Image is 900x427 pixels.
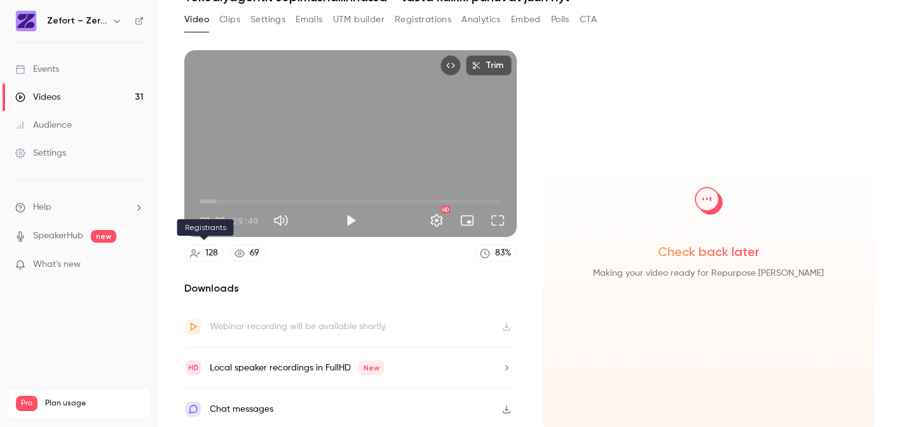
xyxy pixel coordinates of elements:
span: Making your video ready for Repurpose [PERSON_NAME] [593,266,824,281]
div: 83 % [495,247,511,260]
a: SpeakerHub [33,229,83,243]
button: Settings [424,208,449,233]
div: 00:00 [200,214,258,227]
button: Registrations [395,10,451,30]
button: Embed [511,10,541,30]
div: Events [15,63,59,76]
button: Play [338,208,364,233]
button: UTM builder [333,10,385,30]
div: Local speaker recordings in FullHD [210,360,385,376]
button: CTA [580,10,597,30]
a: 69 [229,245,265,262]
span: 00:00 [200,214,225,227]
span: New [358,360,385,376]
button: Full screen [485,208,510,233]
li: help-dropdown-opener [15,201,144,214]
span: / [226,214,231,227]
button: Embed video [440,55,461,76]
button: Analytics [461,10,501,30]
div: Videos [15,91,60,104]
button: Emails [296,10,322,30]
button: Video [184,10,209,30]
button: Mute [268,208,294,233]
div: Webinar recording will be available shortly [210,319,386,334]
img: Zefort – Zero-Effort Contract Management [16,11,36,31]
h6: Zefort – Zero-Effort Contract Management [47,15,107,27]
span: new [91,230,116,243]
button: Trim [466,55,512,76]
a: 83% [474,245,517,262]
span: Check back later [658,243,760,261]
button: Turn on miniplayer [454,208,480,233]
h2: Downloads [184,281,517,296]
div: Settings [15,147,66,159]
button: Settings [250,10,285,30]
span: Help [33,201,51,214]
span: 29:49 [233,214,258,227]
div: 128 [205,247,218,260]
button: Clips [219,10,240,30]
span: Pro [16,396,37,411]
div: 69 [250,247,259,260]
a: 128 [184,245,224,262]
span: Plan usage [45,398,143,409]
iframe: Noticeable Trigger [128,259,144,271]
div: HD [441,206,450,213]
span: What's new [33,258,81,271]
button: Polls [551,10,569,30]
div: Chat messages [210,402,273,417]
div: Audience [15,119,72,132]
